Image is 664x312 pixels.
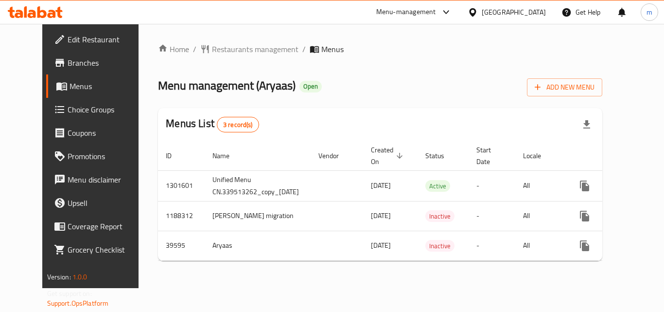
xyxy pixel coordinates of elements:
button: more [573,234,596,257]
a: Menu disclaimer [46,168,153,191]
span: Coupons [68,127,145,139]
a: Choice Groups [46,98,153,121]
span: Name [212,150,242,162]
span: m [647,7,652,18]
span: Add New Menu [535,81,594,93]
span: Menus [321,43,344,55]
a: Coverage Report [46,215,153,238]
span: Upsell [68,197,145,209]
span: [DATE] [371,179,391,192]
td: 1188312 [158,201,205,231]
a: Branches [46,51,153,74]
span: Grocery Checklist [68,244,145,256]
span: Inactive [425,211,454,222]
span: Version: [47,271,71,283]
span: [DATE] [371,239,391,252]
a: Menus [46,74,153,98]
span: Vendor [318,150,351,162]
div: Export file [575,113,598,136]
td: - [469,231,515,260]
td: Aryaas [205,231,311,260]
a: Coupons [46,121,153,145]
td: [PERSON_NAME] migration [205,201,311,231]
span: Edit Restaurant [68,34,145,45]
span: Restaurants management [212,43,298,55]
button: more [573,204,596,228]
span: Inactive [425,240,454,252]
div: [GEOGRAPHIC_DATA] [482,7,546,18]
a: Home [158,43,189,55]
span: Created On [371,144,406,167]
td: Unified Menu CN.339513262_copy_[DATE] [205,170,311,201]
li: / [302,43,306,55]
span: Active [425,181,450,192]
span: Menu disclaimer [68,174,145,185]
button: more [573,174,596,198]
span: Menu management ( Aryaas ) [158,74,296,96]
span: 1.0.0 [72,271,87,283]
div: Total records count [217,117,259,132]
span: Start Date [476,144,504,167]
span: Coverage Report [68,220,145,232]
td: All [515,201,565,231]
a: Restaurants management [200,43,298,55]
div: Menu-management [376,6,436,18]
span: Branches [68,57,145,69]
span: Locale [523,150,554,162]
div: Inactive [425,210,454,222]
td: All [515,170,565,201]
a: Promotions [46,145,153,168]
span: [DATE] [371,209,391,222]
a: Support.OpsPlatform [47,297,109,310]
td: All [515,231,565,260]
span: Menus [70,80,145,92]
td: 1301601 [158,170,205,201]
a: Grocery Checklist [46,238,153,261]
button: Add New Menu [527,78,602,96]
h2: Menus List [166,116,259,132]
nav: breadcrumb [158,43,602,55]
span: Get support on: [47,287,92,300]
a: Edit Restaurant [46,28,153,51]
span: 3 record(s) [217,120,259,129]
td: - [469,170,515,201]
span: Promotions [68,150,145,162]
span: Choice Groups [68,104,145,115]
button: Change Status [596,174,620,198]
span: ID [166,150,184,162]
td: - [469,201,515,231]
a: Upsell [46,191,153,215]
span: Open [299,82,322,91]
button: Change Status [596,234,620,257]
li: / [193,43,196,55]
span: Status [425,150,457,162]
div: Open [299,81,322,92]
td: 39595 [158,231,205,260]
button: Change Status [596,204,620,228]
